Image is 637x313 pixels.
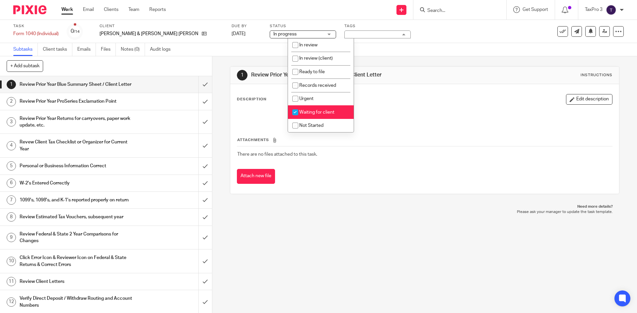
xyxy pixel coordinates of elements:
div: 9 [7,233,16,242]
h1: Review Prior Year Returns for carryovers, paper work update, etc. [20,114,134,130]
div: 7 [7,195,16,205]
div: 6 [7,179,16,188]
p: TaxPro 3 [585,6,602,13]
label: Client [100,24,223,29]
p: Please ask your manager to update the task template. [237,209,612,215]
button: + Add subtask [7,60,43,72]
div: 8 [7,212,16,222]
h1: W-2's Entered Correctly [20,178,134,188]
span: Attachments [237,138,269,142]
span: In review (client) [299,56,333,61]
div: 0 [71,27,80,35]
a: Reports [149,6,166,13]
span: In progress [273,32,297,36]
label: Due by [232,24,261,29]
div: 2 [7,97,16,106]
span: There are no files attached to this task. [237,152,317,157]
a: Files [101,43,116,56]
p: Need more details? [237,204,612,209]
a: Notes (0) [121,43,145,56]
span: Ready to file [299,70,325,74]
div: 1 [7,80,16,89]
span: Waiting for client [299,110,334,115]
h1: Click Error Icon & Reviewer Icon on Federal & State Returns & Correct Errors [20,253,134,270]
h1: Review Prior Year Blue Summary Sheet / Client Letter [20,79,134,89]
h1: Review Estimated Tax Vouchers, subsequent year [20,212,134,222]
h1: Review Prior Year ProSeries Exclamation Point [20,96,134,106]
a: Team [128,6,139,13]
div: Instructions [581,73,612,78]
a: Clients [104,6,118,13]
small: /14 [74,30,80,33]
span: Urgent [299,96,314,101]
p: [PERSON_NAME] & [PERSON_NAME] [PERSON_NAME] [100,30,198,37]
h1: Revew Client Tax Checklist or Organizer for Current Year [20,137,134,154]
div: 4 [7,141,16,150]
label: Tags [344,24,411,29]
h1: Review Prior Year Blue Summary Sheet / Client Letter [251,72,439,78]
p: Description [237,97,266,102]
a: Work [61,6,73,13]
a: Client tasks [43,43,72,56]
a: Email [83,6,94,13]
span: [DATE] [232,31,246,36]
div: 1 [237,70,248,80]
a: Audit logs [150,43,176,56]
span: Get Support [523,7,548,12]
span: Records received [299,83,336,88]
div: 10 [7,257,16,266]
h1: Review Federal & State 2 Year Comparisons for Changes [20,229,134,246]
button: Attach new file [237,169,275,184]
div: Form 1040 (Individual) [13,30,59,37]
label: Status [270,24,336,29]
a: Subtasks [13,43,38,56]
button: Edit description [566,94,612,105]
h1: Personal or Business Information Correct [20,161,134,171]
h1: Review Client Letters [20,277,134,287]
div: 12 [7,297,16,307]
div: 3 [7,117,16,127]
div: 5 [7,161,16,171]
img: svg%3E [606,5,616,15]
a: Emails [77,43,96,56]
span: In review [299,43,318,47]
input: Search [427,8,486,14]
h1: Verify Direct Deposit / Withdraw Routing and Account Numbers [20,293,134,310]
h1: 1099's, 1098's, and K-1's reported properly on return [20,195,134,205]
span: Not Started [299,123,323,128]
img: Pixie [13,5,46,14]
label: Task [13,24,59,29]
div: 11 [7,277,16,286]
